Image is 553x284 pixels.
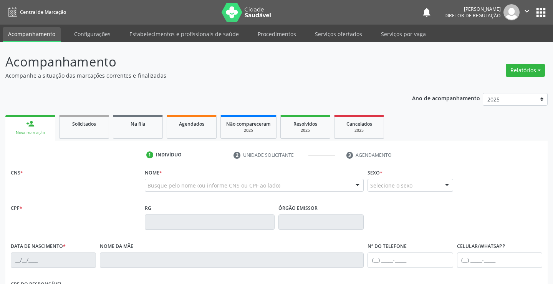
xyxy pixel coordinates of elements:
[11,167,23,179] label: CNS
[457,252,542,268] input: (__) _____-_____
[310,27,368,41] a: Serviços ofertados
[421,7,432,18] button: notifications
[5,52,385,71] p: Acompanhamento
[179,121,204,127] span: Agendados
[506,64,545,77] button: Relatórios
[146,151,153,158] div: 1
[368,167,382,179] label: Sexo
[3,27,61,42] a: Acompanhamento
[69,27,116,41] a: Configurações
[368,252,453,268] input: (__) _____-_____
[376,27,431,41] a: Serviços por vaga
[11,252,96,268] input: __/__/____
[72,121,96,127] span: Solicitados
[156,151,182,158] div: Indivíduo
[252,27,301,41] a: Procedimentos
[11,241,66,252] label: Data de nascimento
[26,120,35,128] div: person_add
[226,128,271,133] div: 2025
[368,241,407,252] label: Nº do Telefone
[147,181,280,189] span: Busque pelo nome (ou informe CNS ou CPF ao lado)
[145,203,151,214] label: RG
[226,121,271,127] span: Não compareceram
[503,4,520,20] img: img
[370,181,412,189] span: Selecione o sexo
[444,6,501,12] div: [PERSON_NAME]
[100,241,133,252] label: Nome da mãe
[124,27,244,41] a: Estabelecimentos e profissionais de saúde
[131,121,145,127] span: Na fila
[346,121,372,127] span: Cancelados
[520,4,534,20] button: 
[534,6,548,19] button: apps
[5,6,66,18] a: Central de Marcação
[278,203,318,214] label: Órgão emissor
[444,12,501,19] span: Diretor de regulação
[340,128,378,133] div: 2025
[457,241,505,252] label: Celular/WhatsApp
[11,203,22,214] label: CPF
[293,121,317,127] span: Resolvidos
[20,9,66,15] span: Central de Marcação
[412,93,480,103] p: Ano de acompanhamento
[11,130,50,136] div: Nova marcação
[286,128,325,133] div: 2025
[5,71,385,80] p: Acompanhe a situação das marcações correntes e finalizadas
[523,7,531,15] i: 
[145,167,162,179] label: Nome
